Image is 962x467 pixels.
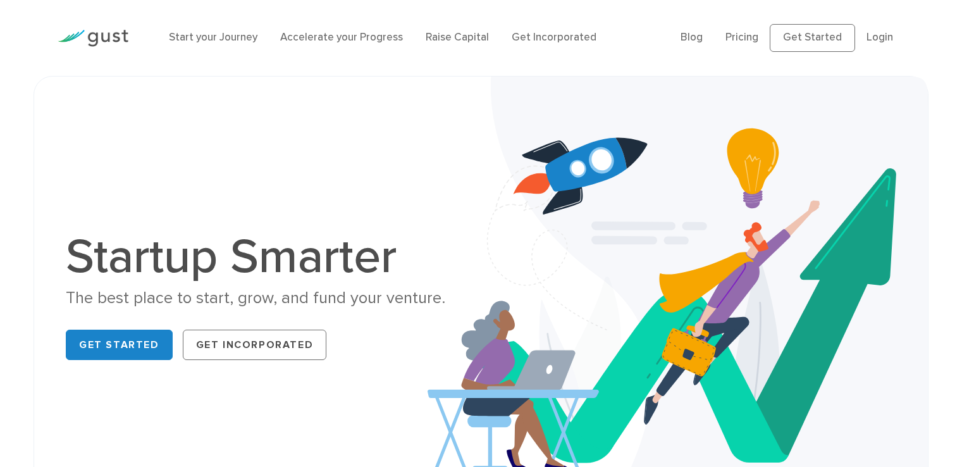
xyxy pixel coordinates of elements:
[66,287,471,309] div: The best place to start, grow, and fund your venture.
[66,233,471,281] h1: Startup Smarter
[183,330,327,360] a: Get Incorporated
[169,31,257,44] a: Start your Journey
[725,31,758,44] a: Pricing
[280,31,403,44] a: Accelerate your Progress
[770,24,855,52] a: Get Started
[866,31,893,44] a: Login
[66,330,173,360] a: Get Started
[426,31,489,44] a: Raise Capital
[681,31,703,44] a: Blog
[58,30,128,47] img: Gust Logo
[512,31,596,44] a: Get Incorporated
